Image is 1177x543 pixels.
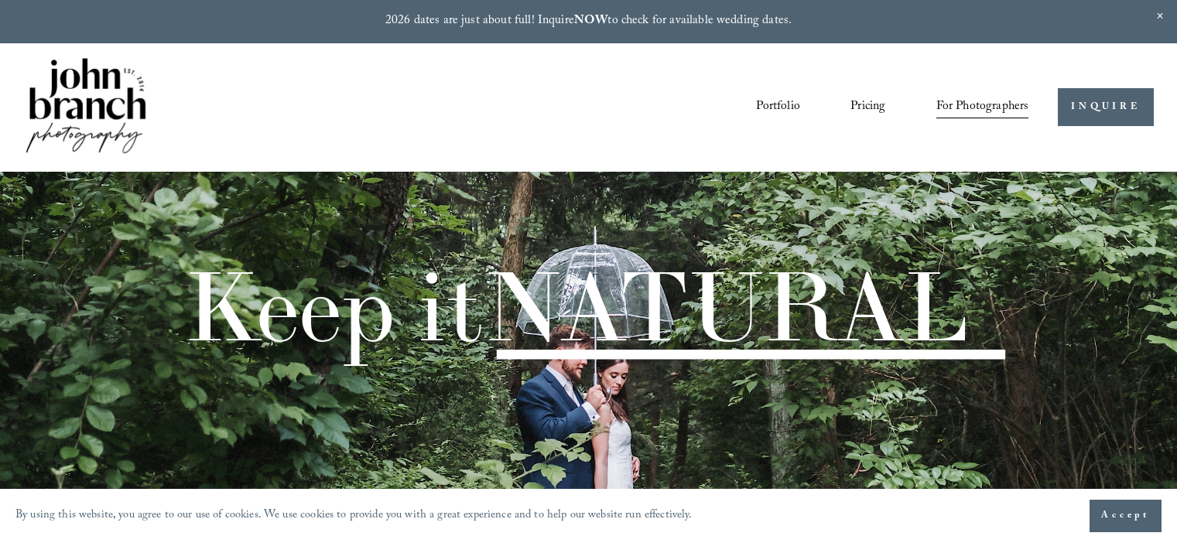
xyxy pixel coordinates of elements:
[1090,500,1162,532] button: Accept
[23,55,149,159] img: John Branch IV Photography
[756,94,799,121] a: Portfolio
[1101,508,1150,524] span: Accept
[936,94,1029,121] a: folder dropdown
[183,258,968,355] h1: Keep it
[850,94,885,121] a: Pricing
[936,95,1029,119] span: For Photographers
[483,245,968,367] span: NATURAL
[1058,88,1153,126] a: INQUIRE
[15,505,693,528] p: By using this website, you agree to our use of cookies. We use cookies to provide you with a grea...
